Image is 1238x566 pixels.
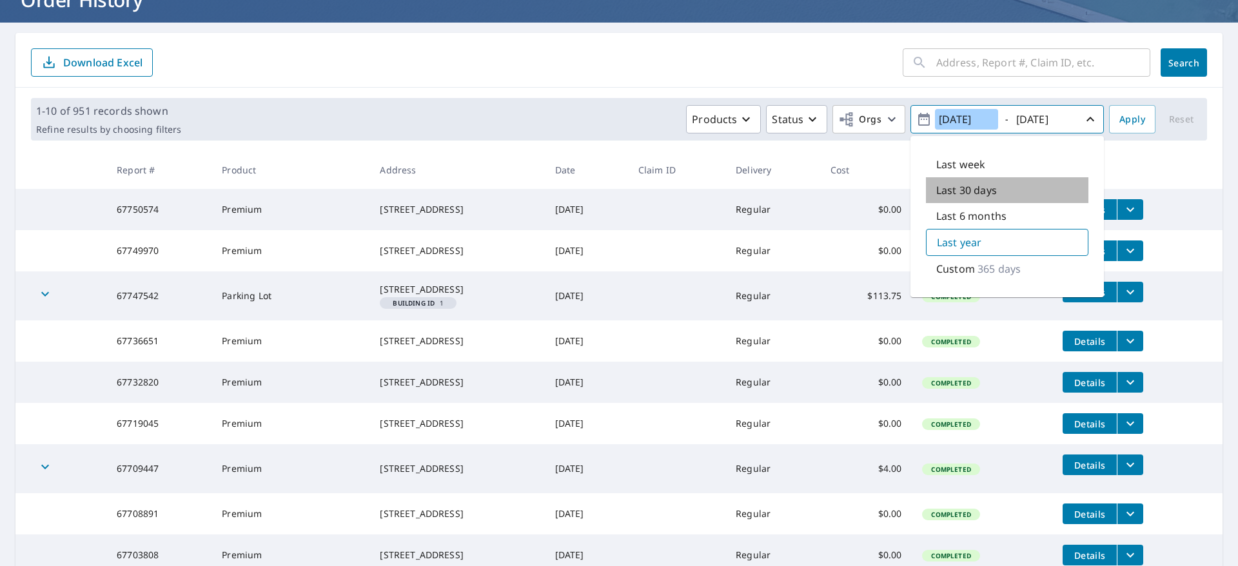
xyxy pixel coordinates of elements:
[1117,545,1143,565] button: filesDropdownBtn-67703808
[1117,454,1143,475] button: filesDropdownBtn-67709447
[1117,331,1143,351] button: filesDropdownBtn-67736651
[820,189,912,230] td: $0.00
[211,444,369,493] td: Premium
[926,256,1088,282] div: Custom365 days
[926,151,1088,177] div: Last week
[910,105,1104,133] button: -
[106,230,211,271] td: 67749970
[211,320,369,362] td: Premium
[1161,48,1207,77] button: Search
[820,493,912,534] td: $0.00
[935,109,998,130] input: yyyy/mm/dd
[545,189,628,230] td: [DATE]
[1117,199,1143,220] button: filesDropdownBtn-67750574
[380,462,534,475] div: [STREET_ADDRESS]
[380,376,534,389] div: [STREET_ADDRESS]
[36,103,181,119] p: 1-10 of 951 records shown
[545,362,628,403] td: [DATE]
[1119,112,1145,128] span: Apply
[211,403,369,444] td: Premium
[1070,508,1109,520] span: Details
[380,417,534,430] div: [STREET_ADDRESS]
[385,300,451,306] span: 1
[1070,418,1109,430] span: Details
[36,124,181,135] p: Refine results by choosing filters
[1063,503,1117,524] button: detailsBtn-67708891
[725,403,820,444] td: Regular
[106,444,211,493] td: 67709447
[692,112,737,127] p: Products
[380,335,534,347] div: [STREET_ADDRESS]
[1070,376,1109,389] span: Details
[923,337,978,346] span: Completed
[31,48,153,77] button: Download Excel
[923,420,978,429] span: Completed
[926,203,1088,229] div: Last 6 months
[1063,331,1117,351] button: detailsBtn-67736651
[211,230,369,271] td: Premium
[725,151,820,189] th: Delivery
[1117,372,1143,393] button: filesDropdownBtn-67732820
[628,151,725,189] th: Claim ID
[936,157,985,172] p: Last week
[106,403,211,444] td: 67719045
[211,271,369,320] td: Parking Lot
[923,378,978,387] span: Completed
[1063,413,1117,434] button: detailsBtn-67719045
[916,108,1098,131] span: -
[936,261,975,277] p: Custom
[1117,413,1143,434] button: filesDropdownBtn-67719045
[832,105,905,133] button: Orgs
[380,549,534,561] div: [STREET_ADDRESS]
[820,320,912,362] td: $0.00
[545,230,628,271] td: [DATE]
[1063,454,1117,475] button: detailsBtn-67709447
[838,112,881,128] span: Orgs
[725,444,820,493] td: Regular
[211,362,369,403] td: Premium
[380,283,534,296] div: [STREET_ADDRESS]
[926,177,1088,203] div: Last 30 days
[923,551,978,560] span: Completed
[106,362,211,403] td: 67732820
[106,493,211,534] td: 67708891
[106,189,211,230] td: 67750574
[725,493,820,534] td: Regular
[545,493,628,534] td: [DATE]
[936,208,1007,224] p: Last 6 months
[936,44,1150,81] input: Address, Report #, Claim ID, etc.
[1070,459,1109,471] span: Details
[1171,57,1197,69] span: Search
[545,271,628,320] td: [DATE]
[766,105,827,133] button: Status
[820,403,912,444] td: $0.00
[369,151,544,189] th: Address
[820,444,912,493] td: $4.00
[545,320,628,362] td: [DATE]
[936,182,997,198] p: Last 30 days
[820,271,912,320] td: $113.75
[1117,282,1143,302] button: filesDropdownBtn-67747542
[772,112,803,127] p: Status
[211,493,369,534] td: Premium
[1012,109,1076,130] input: yyyy/mm/dd
[926,229,1088,256] div: Last year
[380,244,534,257] div: [STREET_ADDRESS]
[923,465,978,474] span: Completed
[106,320,211,362] td: 67736651
[106,271,211,320] td: 67747542
[820,230,912,271] td: $0.00
[937,235,981,250] p: Last year
[725,189,820,230] td: Regular
[380,507,534,520] div: [STREET_ADDRESS]
[211,189,369,230] td: Premium
[725,320,820,362] td: Regular
[1063,545,1117,565] button: detailsBtn-67703808
[63,55,142,70] p: Download Excel
[393,300,435,306] em: Building ID
[106,151,211,189] th: Report #
[725,362,820,403] td: Regular
[1109,105,1155,133] button: Apply
[1117,503,1143,524] button: filesDropdownBtn-67708891
[380,203,534,216] div: [STREET_ADDRESS]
